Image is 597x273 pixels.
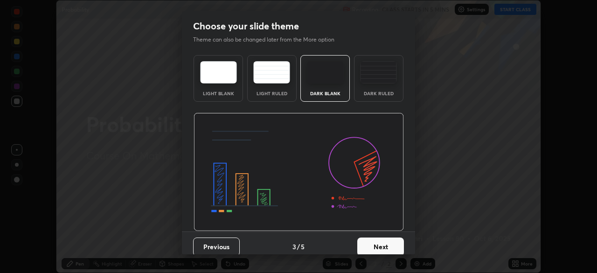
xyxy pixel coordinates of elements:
button: Next [357,238,404,256]
img: lightRuledTheme.5fabf969.svg [253,61,290,84]
div: Light Ruled [253,91,291,96]
h4: 5 [301,242,305,252]
h4: / [297,242,300,252]
img: darkThemeBanner.d06ce4a2.svg [194,113,404,231]
img: darkRuledTheme.de295e13.svg [360,61,397,84]
img: lightTheme.e5ed3b09.svg [200,61,237,84]
h4: 3 [292,242,296,252]
div: Light Blank [200,91,237,96]
img: darkTheme.f0cc69e5.svg [307,61,344,84]
h2: Choose your slide theme [193,20,299,32]
p: Theme can also be changed later from the More option [193,35,344,44]
button: Previous [193,238,240,256]
div: Dark Ruled [360,91,397,96]
div: Dark Blank [306,91,344,96]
